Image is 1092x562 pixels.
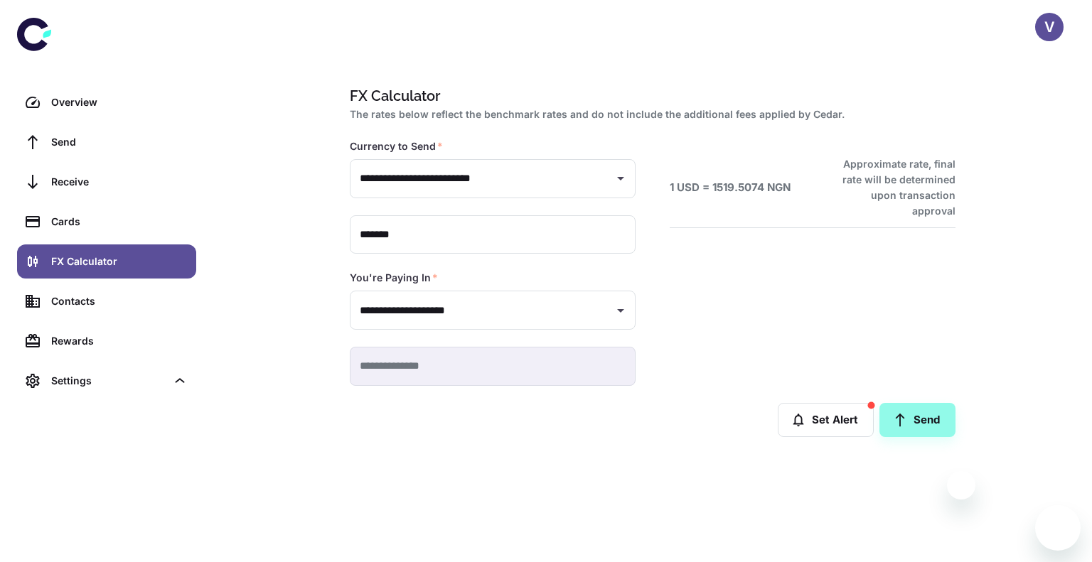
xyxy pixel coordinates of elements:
[827,156,955,219] h6: Approximate rate, final rate will be determined upon transaction approval
[51,134,188,150] div: Send
[670,180,791,196] h6: 1 USD = 1519.5074 NGN
[51,293,188,309] div: Contacts
[17,364,196,398] div: Settings
[51,333,188,349] div: Rewards
[17,125,196,159] a: Send
[350,271,438,285] label: You're Paying In
[51,214,188,229] div: Cards
[17,205,196,239] a: Cards
[879,403,955,437] a: Send
[17,165,196,199] a: Receive
[350,85,950,107] h1: FX Calculator
[947,471,975,499] iframe: Close message
[51,94,188,110] div: Overview
[611,301,631,320] button: Open
[51,174,188,190] div: Receive
[51,254,188,269] div: FX Calculator
[1035,13,1064,41] button: V
[51,373,166,389] div: Settings
[778,403,874,437] button: Set Alert
[350,139,443,153] label: Currency to Send
[17,244,196,279] a: FX Calculator
[611,168,631,188] button: Open
[17,324,196,358] a: Rewards
[17,85,196,119] a: Overview
[1035,505,1081,551] iframe: Button to launch messaging window
[17,284,196,318] a: Contacts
